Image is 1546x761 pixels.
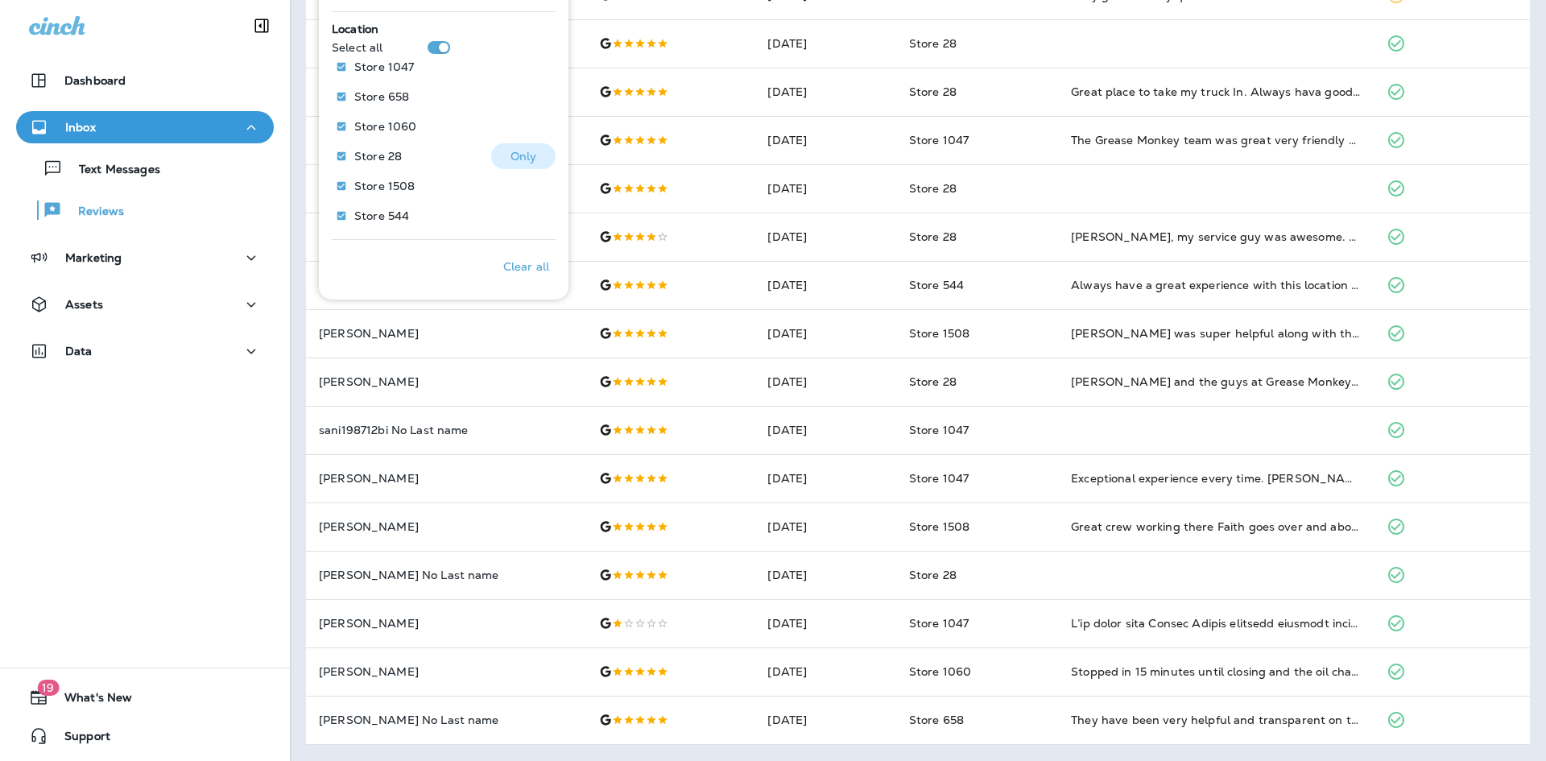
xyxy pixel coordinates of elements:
p: [PERSON_NAME] No Last name [319,569,573,581]
p: Store 1060 [354,120,416,133]
button: Data [16,335,274,367]
td: [DATE] [754,261,895,309]
td: [DATE] [754,309,895,358]
span: Store 1047 [909,423,969,437]
td: [DATE] [754,406,895,454]
p: [PERSON_NAME] [319,472,573,485]
td: [DATE] [754,503,895,551]
p: Store 1508 [354,180,415,192]
span: Location [332,22,378,36]
p: [PERSON_NAME] [319,617,573,630]
button: Collapse Sidebar [239,10,284,42]
p: Store 658 [354,90,409,103]
td: [DATE] [754,116,895,164]
td: [DATE] [754,599,895,647]
p: [PERSON_NAME] [319,375,573,388]
div: Exceptional experience every time. Chris and Zac are helpful and personable. They explained every... [1071,470,1361,486]
button: Text Messages [16,151,274,185]
button: 19What's New [16,681,274,713]
td: [DATE] [754,68,895,116]
p: Inbox [65,121,96,134]
td: [DATE] [754,164,895,213]
p: Dashboard [64,74,126,87]
td: [DATE] [754,551,895,599]
td: [DATE] [754,696,895,744]
div: I’ve given this Grease Monkey location multiple chances, and unfortunately, each visit has been c... [1071,615,1361,631]
p: [PERSON_NAME] [319,665,573,678]
p: Clear all [503,260,549,273]
span: Store 1047 [909,471,969,486]
td: [DATE] [754,213,895,261]
span: Store 28 [909,374,957,389]
td: [DATE] [754,454,895,503]
span: Store 1060 [909,664,971,679]
span: 19 [37,680,59,696]
div: The Grease Monkey team was great very friendly and provided excellent service. [1071,132,1361,148]
td: [DATE] [754,358,895,406]
td: [DATE] [754,19,895,68]
p: Select all [332,41,382,54]
div: Great place to take my truck In. Always hava good attitude here. [1071,84,1361,100]
div: Blake was super helpful along with the rest of the crew. Highly recommend! [1071,325,1361,341]
span: Support [48,730,110,749]
p: [PERSON_NAME] [319,520,573,533]
div: Daniel, my service guy was awesome. Everybody in there was professional today, And I didn't get p... [1071,229,1361,245]
p: Assets [65,298,103,311]
p: Store 544 [354,209,409,222]
span: Store 1047 [909,133,969,147]
p: [PERSON_NAME] [319,327,573,340]
p: Marketing [65,251,122,264]
button: Inbox [16,111,274,143]
td: [DATE] [754,647,895,696]
p: Text Messages [63,163,160,178]
button: Clear all [497,246,556,287]
p: Only [511,150,537,163]
span: Store 28 [909,568,957,582]
p: sani198712bi No Last name [319,424,573,436]
button: Reviews [16,193,274,227]
span: Store 1508 [909,326,969,341]
span: Store 28 [909,36,957,51]
button: Assets [16,288,274,321]
div: Great crew working there Faith goes over and above with knowledge of the job and friendly custome... [1071,519,1361,535]
span: Store 28 [909,230,957,244]
span: Store 1508 [909,519,969,534]
span: Store 544 [909,278,964,292]
span: Store 28 [909,181,957,196]
span: Store 28 [909,85,957,99]
span: Store 1047 [909,616,969,631]
div: Always have a great experience with this location for oil changes. I bring my own oil and filters... [1071,277,1361,293]
button: Support [16,720,274,752]
button: Only [491,143,556,169]
button: Dashboard [16,64,274,97]
div: They have been very helpful and transparent on the work needed on my husband's truck and it is al... [1071,712,1361,728]
p: Reviews [62,205,124,220]
p: Data [65,345,93,358]
div: Stopped in 15 minutes until closing and the oil change crew treated me like a VIP! Didn’t try to ... [1071,664,1361,680]
span: What's New [48,691,132,710]
p: Store 28 [354,150,402,163]
span: Store 658 [909,713,964,727]
p: [PERSON_NAME] No Last name [319,713,573,726]
p: Store 1047 [354,60,414,73]
div: Danny and the guys at Grease Monkey are great! They get you in and out very quickly but also prov... [1071,374,1361,390]
button: Marketing [16,242,274,274]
